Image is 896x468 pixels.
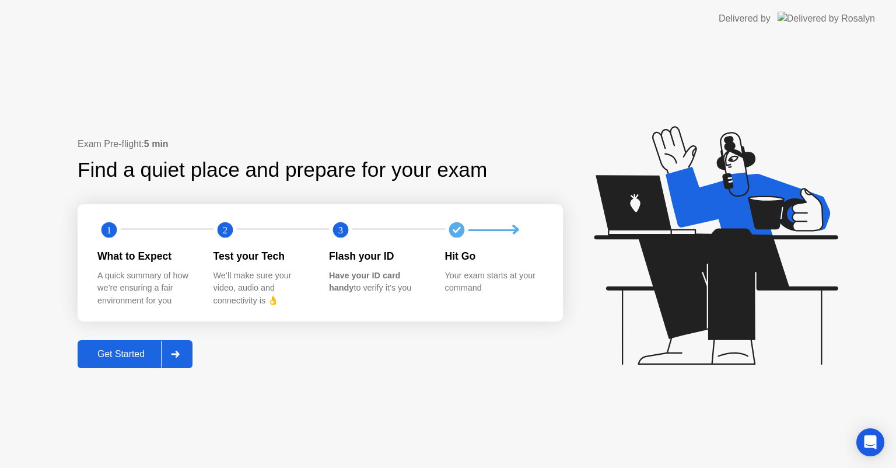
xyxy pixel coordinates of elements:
b: Have your ID card handy [329,271,400,293]
b: 5 min [144,139,169,149]
div: Flash your ID [329,249,426,264]
div: A quick summary of how we’re ensuring a fair environment for you [97,270,195,308]
text: 2 [222,225,227,236]
text: 3 [338,225,343,236]
div: We’ll make sure your video, audio and connectivity is 👌 [213,270,311,308]
div: to verify it’s you [329,270,426,295]
div: Get Started [81,349,161,359]
div: Open Intercom Messenger [856,428,884,456]
div: Hit Go [445,249,542,264]
div: Your exam starts at your command [445,270,542,295]
img: Delivered by Rosalyn [778,12,875,25]
div: Find a quiet place and prepare for your exam [78,155,489,186]
div: Exam Pre-flight: [78,137,563,151]
button: Get Started [78,340,192,368]
text: 1 [107,225,111,236]
div: Delivered by [719,12,771,26]
div: What to Expect [97,249,195,264]
div: Test your Tech [213,249,311,264]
